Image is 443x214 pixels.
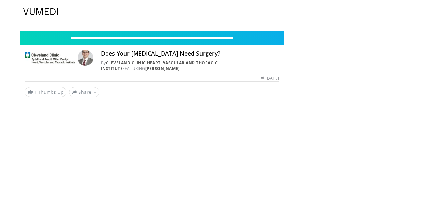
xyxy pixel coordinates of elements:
img: Avatar [78,50,93,66]
img: Cleveland Clinic Heart, Vascular and Thoracic Institute [25,50,75,66]
button: Share [69,87,99,97]
a: [PERSON_NAME] [145,66,180,71]
div: [DATE] [261,76,279,81]
a: Cleveland Clinic Heart, Vascular and Thoracic Institute [101,60,218,71]
h4: Does Your [MEDICAL_DATA] Need Surgery? [101,50,279,57]
div: By FEATURING [101,60,279,72]
span: 1 [34,89,37,95]
img: VuMedi Logo [23,8,58,15]
a: 1 Thumbs Up [25,87,66,97]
